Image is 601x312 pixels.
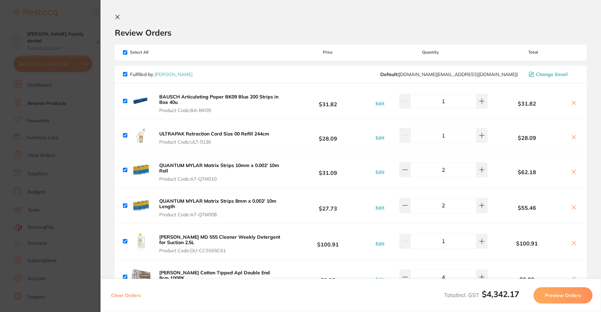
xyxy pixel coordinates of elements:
b: $28.09 [283,129,374,142]
b: $31.82 [283,95,374,107]
button: QUANTUM MYLAR Matrix Strips 8mm x 0.002' 10m Length Product Code:A7-QTM008 [157,198,283,218]
button: Clear Orders [109,287,143,304]
button: Change Email [527,71,579,77]
button: Edit [374,241,386,247]
b: $100.91 [283,235,374,247]
button: [PERSON_NAME] MD 555 Cleaner Weekly Detergent for Suction 2.5L Product Code:DU-CCS555C61 [157,234,283,254]
img: cHoyNjB3Zg [130,90,152,112]
span: customer.care@henryschein.com.au [380,72,518,77]
span: Product Code: DU-CCS555C61 [159,248,280,253]
span: Product Code: ULT-0136 [159,139,269,145]
button: BAUSCH Articulating Paper BK09 Blue 200 Strips in Box 40u Product Code:BA-BK09 [157,94,283,113]
b: $31.09 [283,164,374,176]
b: $28.09 [488,135,566,141]
button: Edit [374,169,386,175]
button: Edit [374,276,386,282]
b: BAUSCH Articulating Paper BK09 Blue 200 Strips in Box 40u [159,94,278,105]
button: Edit [374,205,386,211]
a: [PERSON_NAME] [154,71,193,77]
button: Edit [374,135,386,141]
b: $4,342.17 [482,289,519,299]
img: Y2M4d3gxbg [130,125,152,146]
b: QUANTUM MYLAR Matrix Strips 8mm x 0.002' 10m Length [159,198,276,209]
span: Quantity [374,50,488,55]
button: QUANTUM MYLAR Matrix Strips 10mm x 0.002' 10m Roll Product Code:A7-QTM010 [157,162,283,182]
b: $27.73 [283,199,374,212]
p: Fulfilled by [130,72,193,77]
span: Select All [123,50,191,55]
b: Default [380,71,397,77]
span: Product Code: A7-QTM008 [159,212,280,217]
button: Edit [374,100,386,107]
b: QUANTUM MYLAR Matrix Strips 10mm x 0.002' 10m Roll [159,162,279,174]
img: eGhzcmhrdQ [130,195,152,216]
span: Product Code: A7-QTM010 [159,176,280,182]
b: [PERSON_NAME] Cotton Tipped Apl Double End 8cm 100PK [159,270,270,281]
b: $100.91 [488,240,566,246]
b: $9.08 [488,276,566,282]
img: amM0djkwYw [130,266,152,288]
b: ULTRAPAK Retraction Cord Size 00 Refill 244cm [159,131,269,137]
h2: Review Orders [115,27,587,38]
button: [PERSON_NAME] Cotton Tipped Apl Double End 8cm 100PK Product Code:HS-9889884 [157,270,283,289]
img: NzJpaWJoNg [130,231,152,252]
b: $62.18 [488,169,566,175]
span: Total Incl. GST [444,292,519,298]
b: $31.82 [488,100,566,107]
span: Product Code: BA-BK09 [159,108,280,113]
img: dHdwcjIxaQ [130,159,152,181]
span: Price [283,50,374,55]
span: Total [488,50,579,55]
button: Preview Orders [533,287,593,304]
b: $55.46 [488,205,566,211]
span: Change Email [536,72,568,77]
button: ULTRAPAK Retraction Cord Size 00 Refill 244cm Product Code:ULT-0136 [157,131,271,145]
b: [PERSON_NAME] MD 555 Cleaner Weekly Detergent for Suction 2.5L [159,234,280,245]
b: $2.27 [283,271,374,283]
